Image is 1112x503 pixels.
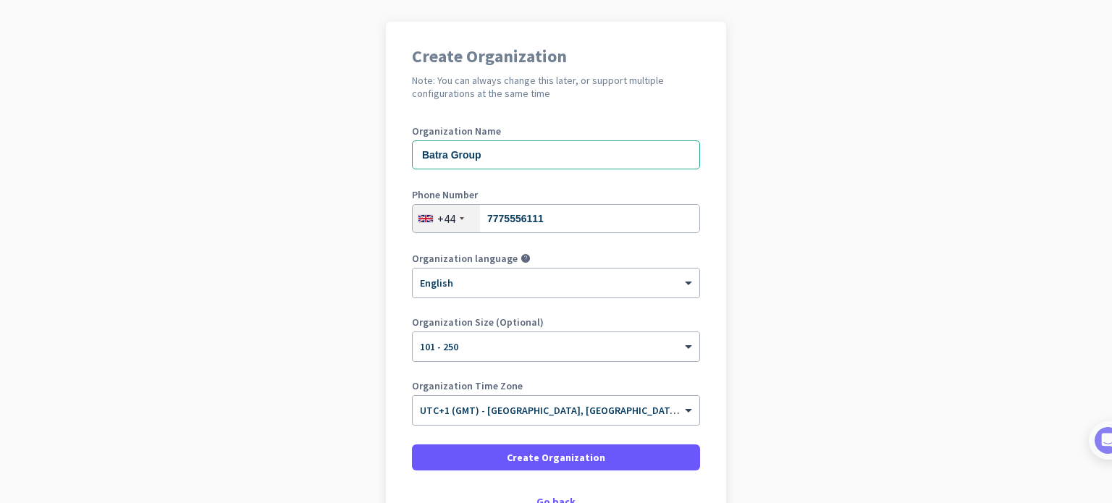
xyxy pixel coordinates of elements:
[412,126,700,136] label: Organization Name
[507,450,605,465] span: Create Organization
[412,204,700,233] input: 121 234 5678
[521,253,531,263] i: help
[412,190,700,200] label: Phone Number
[412,140,700,169] input: What is the name of your organization?
[412,74,700,100] h2: Note: You can always change this later, or support multiple configurations at the same time
[412,253,518,263] label: Organization language
[412,381,700,391] label: Organization Time Zone
[412,317,700,327] label: Organization Size (Optional)
[412,48,700,65] h1: Create Organization
[437,211,455,226] div: +44
[412,444,700,470] button: Create Organization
